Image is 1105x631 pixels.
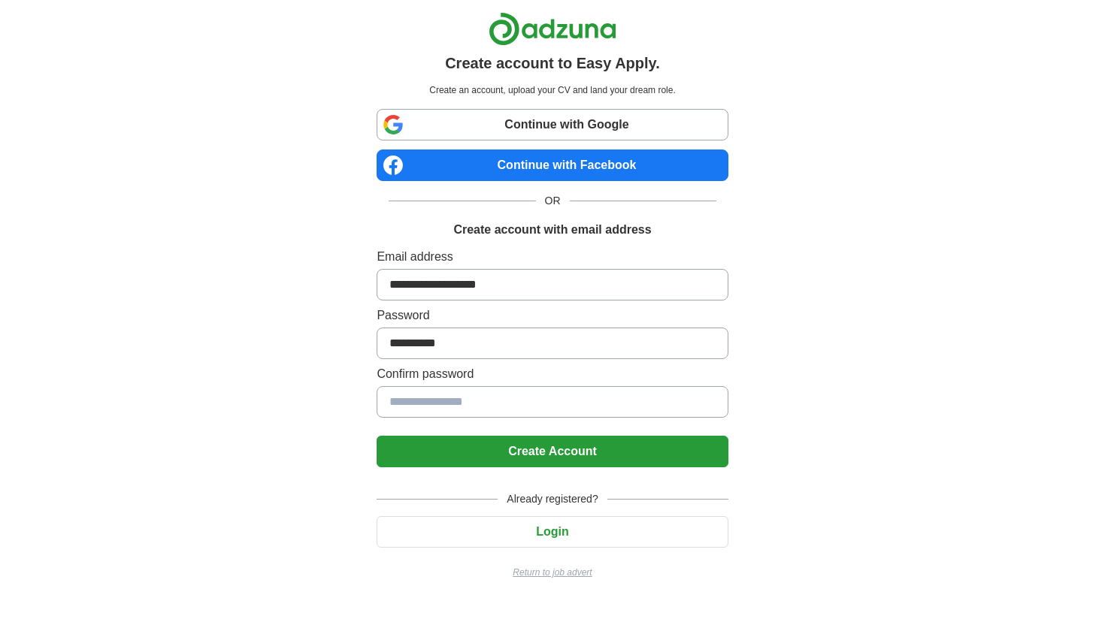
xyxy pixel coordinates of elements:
label: Password [377,306,728,325]
span: Already registered? [498,491,607,507]
h1: Create account with email address [453,221,651,239]
a: Continue with Facebook [377,149,728,181]
img: Adzuna logo [489,12,616,46]
a: Continue with Google [377,109,728,140]
label: Email address [377,248,728,266]
p: Create an account, upload your CV and land your dream role. [380,83,725,97]
button: Create Account [377,436,728,467]
span: OR [536,193,570,209]
a: Login [377,525,728,538]
button: Login [377,516,728,548]
a: Return to job advert [377,566,728,579]
label: Confirm password [377,365,728,383]
h1: Create account to Easy Apply. [445,52,660,74]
